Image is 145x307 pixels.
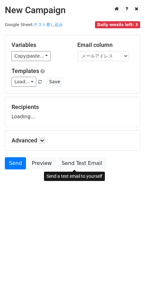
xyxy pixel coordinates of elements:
a: Copy/paste... [12,51,51,61]
a: Load... [12,77,36,87]
div: Send a test email to yourself [44,172,105,181]
h5: Advanced [12,137,133,144]
h5: Email column [77,41,133,49]
a: Daily emails left: 3 [95,22,140,27]
div: Loading... [12,104,133,120]
a: Send Test Email [57,157,106,169]
h5: Variables [12,41,68,49]
small: Google Sheet: [5,22,63,27]
button: Save [46,77,63,87]
a: Send [5,157,26,169]
a: テスト差し込み [34,22,63,27]
a: Templates [12,68,39,74]
span: Daily emails left: 3 [95,21,140,28]
a: Preview [28,157,56,169]
h5: Recipients [12,104,133,111]
h2: New Campaign [5,5,140,16]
